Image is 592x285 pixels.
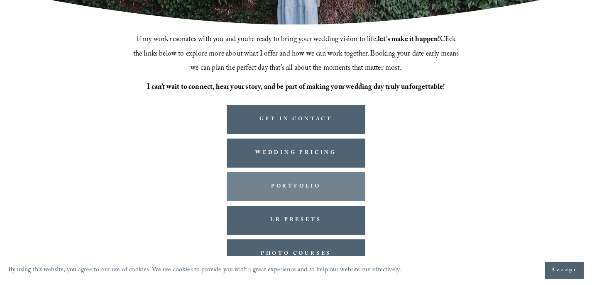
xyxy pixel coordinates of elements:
[227,172,365,201] a: PORTFOLIO
[378,34,440,46] strong: let’s make it happen!
[545,262,584,279] button: Accept
[551,266,577,275] span: Accept
[227,105,365,134] a: GET IN CONTACT
[227,139,365,168] a: WEDDING PRICING
[147,82,445,94] strong: I can’t wait to connect, hear your story, and be part of making your wedding day truly unforgetta...
[133,34,461,75] span: If my work resonates with you and you’re ready to bring your wedding vision to life, Click the li...
[227,206,365,235] a: LR PRESETS
[227,239,365,268] a: PHOTO COURSES
[8,264,401,277] p: By using this website, you agree to our use of cookies. We use cookies to provide you with a grea...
